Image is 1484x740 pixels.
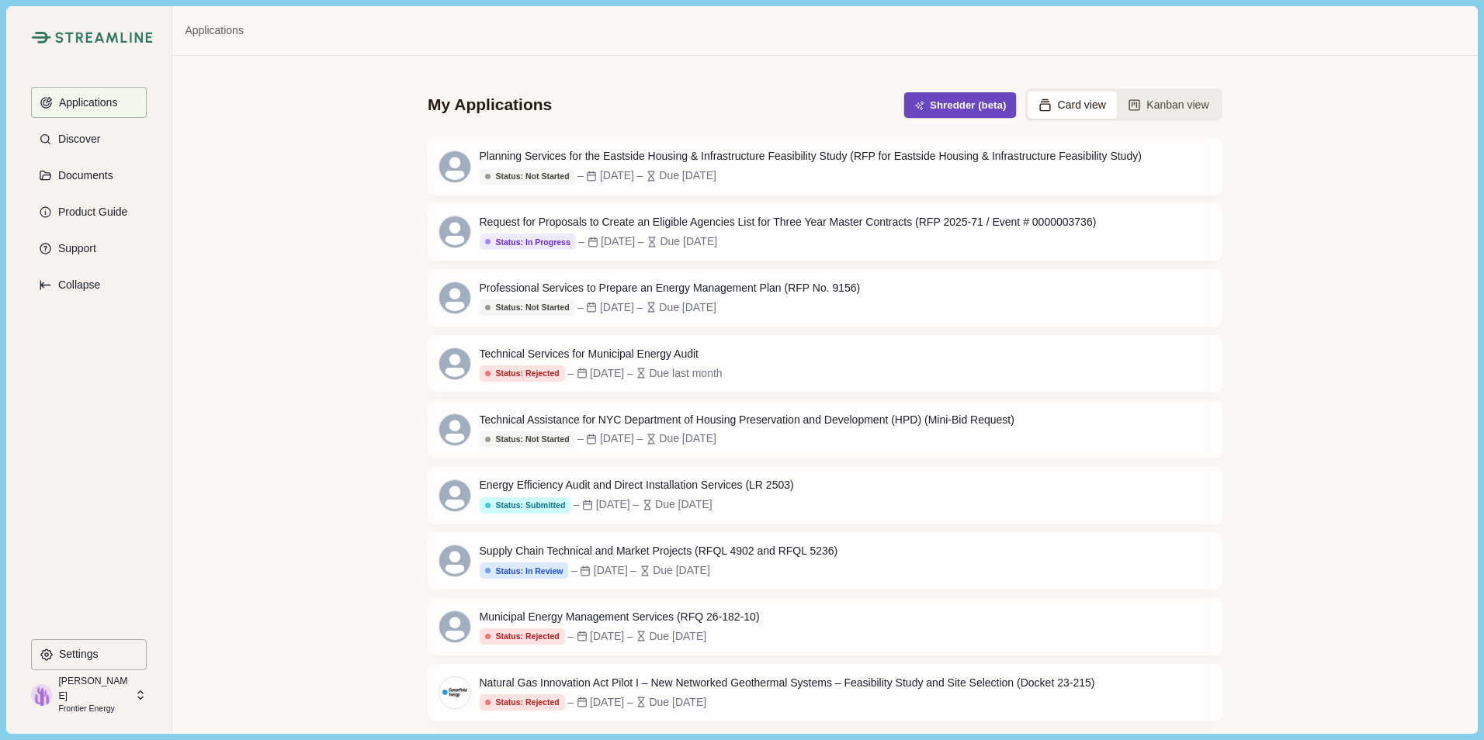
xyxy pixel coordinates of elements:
p: Collapse [53,278,100,292]
div: [DATE] [590,694,624,711]
img: Streamline Climate Logo [55,32,153,43]
svg: avatar [439,282,470,313]
button: Settings [31,639,147,670]
div: Due [DATE] [653,562,710,579]
svg: avatar [439,545,470,576]
div: – [578,233,584,250]
div: Supply Chain Technical and Market Projects (RFQL 4902 and RFQL 5236) [480,543,838,559]
div: Status: In Review [485,566,563,576]
div: – [577,168,584,184]
svg: avatar [439,348,470,379]
div: – [577,431,584,447]
div: Status: Not Started [485,434,570,444]
div: Due [DATE] [655,496,713,513]
button: Shredder (beta) [904,92,1017,118]
svg: avatar [439,611,470,642]
div: – [567,365,574,382]
div: Status: Not Started [485,171,570,182]
div: – [636,168,643,184]
button: Status: Submitted [480,497,571,514]
div: – [577,299,584,316]
a: Technical Assistance for NYC Department of Housing Preservation and Development (HPD) (Mini-Bid R... [428,401,1222,458]
svg: avatar [439,216,470,247]
button: Status: Not Started [480,168,575,185]
div: – [638,233,644,250]
img: profile picture [31,684,53,706]
button: Documents [31,160,147,191]
a: Request for Proposals to Create an Eligible Agencies List for Three Year Master Contracts (RFP 20... [428,203,1222,261]
button: Status: Rejected [480,694,565,711]
div: Due [DATE] [659,168,716,184]
button: Card view [1028,92,1117,119]
div: [DATE] [600,431,634,447]
div: Request for Proposals to Create an Eligible Agencies List for Three Year Master Contracts (RFP 20... [480,214,1097,230]
p: [PERSON_NAME] [58,674,130,703]
div: Due [DATE] [649,694,706,711]
a: Professional Services to Prepare an Energy Management Plan (RFP No. 9156)Status: Not Started–[DAT... [428,269,1222,327]
div: Planning Services for the Eastside Housing & Infrastructure Feasibility Study (RFP for Eastside H... [480,148,1142,164]
div: Technical Services for Municipal Energy Audit [480,346,723,362]
button: Status: Not Started [480,431,575,448]
div: Status: Rejected [485,631,560,641]
button: Status: Rejected [480,365,565,382]
div: Due [DATE] [659,299,716,316]
a: Support [31,233,147,264]
div: Status: Submitted [485,500,566,510]
div: Status: Rejected [485,368,560,379]
div: Municipal Energy Management Services (RFQ 26-182-10) [480,609,760,625]
div: Status: Rejected [485,697,560,707]
div: My Applications [428,94,552,116]
div: – [567,694,574,711]
div: – [633,496,639,513]
div: [DATE] [590,628,624,645]
div: – [571,562,577,579]
p: Product Guide [53,206,128,219]
div: – [636,299,643,316]
p: Frontier Energy [58,703,130,715]
div: – [574,496,580,513]
div: Status: Not Started [485,303,570,313]
a: Municipal Energy Management Services (RFQ 26-182-10)Status: Rejected–[DATE]–Due [DATE] [428,598,1222,655]
div: Status: In Progress [485,237,570,247]
img: centerpoint_energy-logo_brandlogos.net_msegq.png [439,677,470,708]
div: Technical Assistance for NYC Department of Housing Preservation and Development (HPD) (Mini-Bid R... [480,412,1014,428]
button: Status: Not Started [480,299,575,316]
p: Support [53,242,96,255]
img: Streamline Climate Logo [31,31,50,43]
p: Discover [53,133,100,146]
div: [DATE] [596,496,630,513]
button: Expand [31,269,147,300]
div: Due [DATE] [659,431,716,447]
button: Kanban view [1117,92,1220,119]
a: Technical Services for Municipal Energy AuditStatus: Rejected–[DATE]–Due last month [428,335,1222,392]
button: Status: Rejected [480,628,565,645]
div: Due [DATE] [660,233,717,250]
button: Status: In Review [480,562,569,579]
div: – [627,694,633,711]
svg: avatar [439,480,470,511]
a: Streamline Climate LogoStreamline Climate Logo [31,31,147,43]
button: Discover [31,123,147,154]
svg: avatar [439,151,470,182]
button: Status: In Progress [480,233,576,250]
a: Supply Chain Technical and Market Projects (RFQL 4902 and RFQL 5236)Status: In Review–[DATE]–Due ... [428,532,1222,590]
div: [DATE] [600,168,634,184]
div: Energy Efficiency Audit and Direct Installation Services (LR 2503) [480,477,794,493]
div: – [567,628,574,645]
div: Due [DATE] [649,628,706,645]
a: Planning Services for the Eastside Housing & Infrastructure Feasibility Study (RFP for Eastside H... [428,137,1222,195]
p: Documents [53,169,113,182]
a: Applications [185,22,244,39]
div: Professional Services to Prepare an Energy Management Plan (RFP No. 9156) [480,280,861,296]
button: Applications [31,87,147,118]
a: Natural Gas Innovation Act Pilot I – New Networked Geothermal Systems – Feasibility Study and Sit... [428,664,1222,721]
a: Energy Efficiency Audit and Direct Installation Services (LR 2503)Status: Submitted–[DATE]–Due [D... [428,466,1222,524]
div: Natural Gas Innovation Act Pilot I – New Networked Geothermal Systems – Feasibility Study and Sit... [480,675,1095,691]
div: [DATE] [590,365,624,382]
button: Product Guide [31,196,147,227]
